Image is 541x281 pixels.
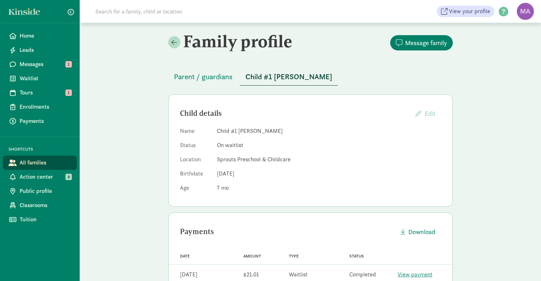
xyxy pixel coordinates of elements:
[20,173,71,181] span: Action center
[65,90,72,96] span: 1
[240,73,338,81] a: Child #1 [PERSON_NAME]
[3,43,77,57] a: Leads
[20,117,71,125] span: Payments
[217,127,441,135] dd: Child #1 [PERSON_NAME]
[3,212,77,227] a: Tuition
[289,254,299,259] span: Type
[180,108,410,119] div: Child details
[349,254,364,259] span: Status
[20,187,71,195] span: Public profile
[505,247,541,281] iframe: Chat Widget
[180,226,395,237] div: Payments
[425,109,435,118] span: Edit
[3,198,77,212] a: Classrooms
[245,71,332,82] span: Child #1 [PERSON_NAME]
[3,100,77,114] a: Enrollments
[449,7,490,16] span: View your profile
[180,169,211,181] dt: Birthdate
[3,86,77,100] a: Tours 1
[3,71,77,86] a: Waitlist
[3,29,77,43] a: Home
[180,155,211,167] dt: Location
[437,6,494,17] a: View your profile
[405,38,447,48] span: Message family
[243,270,259,279] div: $21.01
[20,60,71,69] span: Messages
[20,46,71,54] span: Leads
[408,227,435,237] span: Download
[20,158,71,167] span: All families
[240,68,338,86] button: Child #1 [PERSON_NAME]
[180,184,211,195] dt: Age
[20,201,71,210] span: Classrooms
[180,270,197,279] div: [DATE]
[20,103,71,111] span: Enrollments
[3,184,77,198] a: Public profile
[174,71,233,82] span: Parent / guardians
[243,254,261,259] span: Amount
[3,114,77,128] a: Payments
[390,35,453,50] button: Message family
[217,141,441,150] dd: On waitlist
[180,141,211,152] dt: Status
[168,73,238,81] a: Parent / guardians
[217,184,229,191] span: 7
[289,270,308,279] div: Waitlist
[168,31,309,51] h2: Family profile
[20,215,71,224] span: Tuition
[3,170,77,184] a: Action center 8
[398,271,433,278] a: View payment
[217,170,234,177] span: [DATE]
[20,88,71,97] span: Tours
[3,156,77,170] a: All families
[3,57,77,71] a: Messages 1
[91,4,291,18] input: Search for a family, child or location
[349,270,376,279] div: Completed
[65,61,72,67] span: 1
[217,155,441,164] dd: Sprouts Preschool & Childcare
[168,68,238,85] button: Parent / guardians
[410,106,441,121] button: Edit
[395,224,441,239] button: Download
[65,174,72,180] span: 8
[180,127,211,138] dt: Name
[20,32,71,40] span: Home
[20,74,71,83] span: Waitlist
[180,254,190,259] span: Date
